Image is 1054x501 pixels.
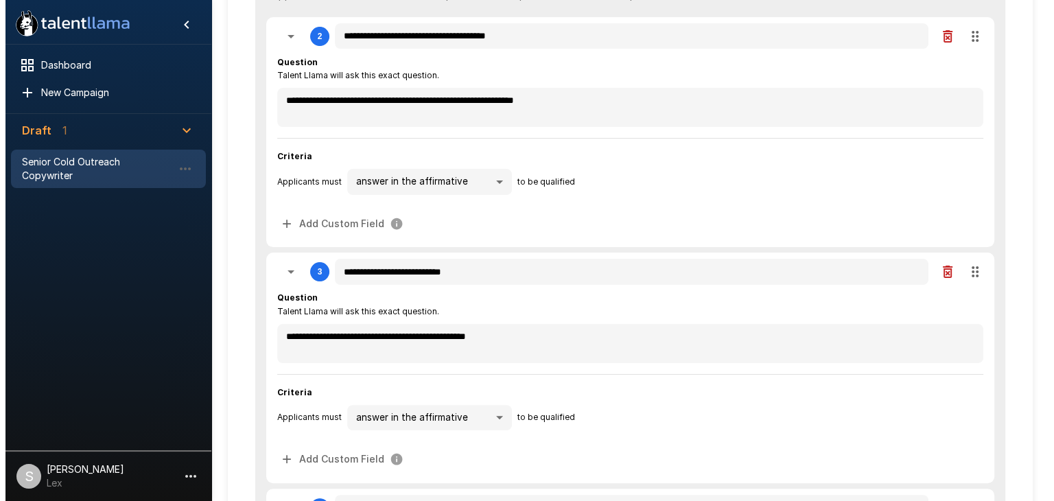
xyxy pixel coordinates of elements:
span: to be qualified [512,410,570,424]
span: Custom fields allow you to automatically extract specific data from candidate responses. [272,447,403,472]
span: Talent Llama will ask this exact question. [272,69,434,82]
b: Question [272,57,312,67]
button: Add Custom Field [272,447,403,472]
b: Criteria [272,151,307,161]
span: Talent Llama will ask this exact question. [272,305,434,318]
div: 2 [312,32,317,41]
div: answer in the affirmative [342,405,506,431]
span: Applicants must [272,175,336,189]
div: answer in the affirmative [342,169,506,195]
div: 3 [312,267,317,277]
span: Custom fields allow you to automatically extract specific data from candidate responses. [272,211,403,237]
span: Applicants must [272,410,336,424]
button: Add Custom Field [272,211,403,237]
b: Criteria [272,387,307,397]
b: Question [272,292,312,303]
span: to be qualified [512,175,570,189]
